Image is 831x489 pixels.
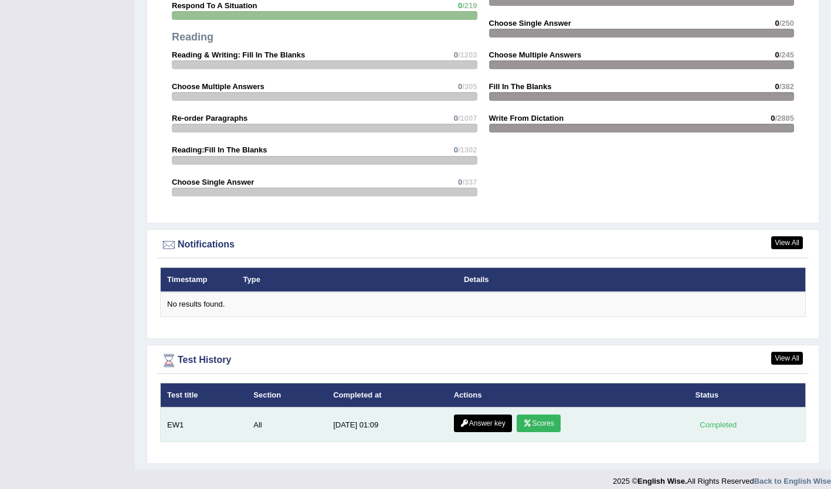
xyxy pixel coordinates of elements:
strong: Respond To A Situation [172,1,257,10]
span: /1203 [458,50,477,59]
span: /219 [462,1,477,10]
strong: Reading:Fill In The Blanks [172,145,267,154]
div: 2025 © All Rights Reserved [613,470,831,487]
a: View All [771,352,803,365]
th: Completed at [327,383,447,407]
span: 0 [454,145,458,154]
strong: Choose Multiple Answers [172,82,264,91]
span: 0 [775,50,779,59]
td: All [247,407,327,442]
strong: Choose Single Answer [172,178,254,186]
strong: English Wise. [637,477,687,485]
span: 0 [458,1,462,10]
span: /1302 [458,145,477,154]
div: Notifications [160,236,806,254]
strong: Write From Dictation [489,114,564,123]
a: Scores [517,415,560,432]
span: /250 [779,19,794,28]
td: [DATE] 01:09 [327,407,447,442]
span: 0 [458,82,462,91]
span: 0 [771,114,775,123]
span: /305 [462,82,477,91]
th: Actions [447,383,689,407]
div: Completed [696,419,741,431]
a: Back to English Wise [754,477,831,485]
span: /2885 [775,114,794,123]
td: EW1 [161,407,247,442]
span: /382 [779,82,794,91]
a: View All [771,236,803,249]
span: 0 [775,82,779,91]
span: /245 [779,50,794,59]
th: Section [247,383,327,407]
span: /337 [462,178,477,186]
span: 0 [775,19,779,28]
strong: Fill In The Blanks [489,82,552,91]
strong: Re-order Paragraphs [172,114,247,123]
strong: Reading & Writing: Fill In The Blanks [172,50,305,59]
th: Type [237,267,457,292]
strong: Choose Single Answer [489,19,571,28]
a: Answer key [454,415,512,432]
span: 0 [458,178,462,186]
th: Timestamp [161,267,237,292]
span: /1007 [458,114,477,123]
div: No results found. [167,299,799,310]
th: Details [457,267,735,292]
th: Status [689,383,806,407]
th: Test title [161,383,247,407]
div: Test History [160,352,806,369]
strong: Reading [172,31,213,43]
strong: Choose Multiple Answers [489,50,582,59]
span: 0 [454,50,458,59]
span: 0 [454,114,458,123]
